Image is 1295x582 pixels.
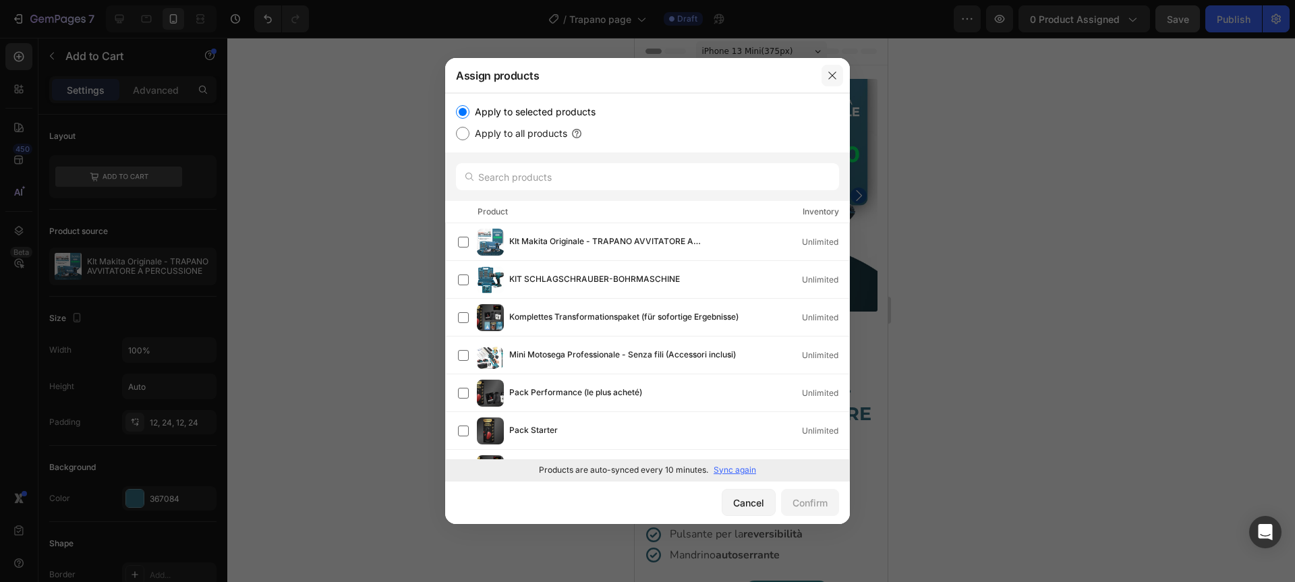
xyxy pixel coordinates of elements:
[81,510,145,525] strong: autoserrante
[793,496,828,510] div: Confirm
[477,266,504,293] img: product-img
[216,150,232,166] button: Carousel Next Arrow
[477,342,504,369] img: product-img
[539,464,708,476] p: Products are auto-synced every 10 minutes.
[477,380,504,407] img: product-img
[74,468,117,483] strong: variabile
[109,489,168,504] strong: reversibilità
[733,496,764,510] div: Cancel
[509,386,642,401] span: Pack Performance (le plus acheté)
[469,125,567,142] label: Apply to all products
[445,93,850,480] div: />
[35,469,168,483] p: Velocità
[11,417,241,438] p: + 80 ACCESSORI IN REGALO 🎁
[55,540,105,563] div: €59,90
[35,448,114,463] strong: Doppia batteria
[111,543,194,560] pre: Risparmia il 70%
[478,205,508,219] div: Product
[469,104,596,120] label: Apply to selected products
[722,489,776,516] button: Cancel
[477,455,504,482] img: product-img
[477,304,504,331] img: product-img
[10,339,243,413] h1: KIt Makita Originale - TRAPANO AVVITATORE A PERCUSSIONE
[67,7,159,20] span: iPhone 13 Mini ( 375 px)
[714,464,756,476] p: Sync again
[802,349,849,362] div: Unlimited
[509,348,736,363] span: Mini Motosega Professionale - Senza fili (Accessori inclusi)
[1249,516,1282,548] div: Open Intercom Messenger
[802,424,849,438] div: Unlimited
[509,310,739,325] span: Komplettes Transformationspaket (für sofortige Ergebnisse)
[445,58,815,93] div: Assign products
[35,511,168,525] p: Mandrino
[802,235,849,249] div: Unlimited
[802,311,849,324] div: Unlimited
[802,273,849,287] div: Unlimited
[10,544,49,560] div: €200,00
[477,417,504,444] img: product-img
[477,229,504,256] img: product-img
[509,235,744,250] span: KIt Makita Originale - TRAPANO AVVITATORE A PERCUSSIONE
[803,205,839,219] div: Inventory
[509,424,558,438] span: Pack Starter
[35,490,168,504] p: Pulsante per la
[781,489,839,516] button: Confirm
[456,163,839,190] input: Search products
[35,448,168,463] p: inclusa
[802,386,849,400] div: Unlimited
[509,272,680,287] span: KIT SCHLAGSCHRAUBER-BOHRMASCHINE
